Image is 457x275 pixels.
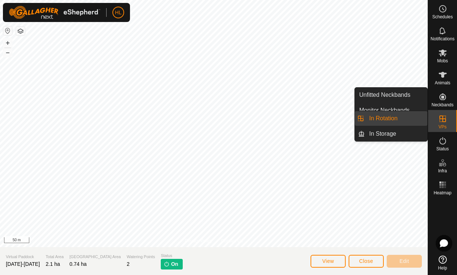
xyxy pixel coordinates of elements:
button: Close [349,255,384,268]
a: Monitor Neckbands [355,103,427,118]
span: [GEOGRAPHIC_DATA] Area [70,254,121,260]
span: Animals [435,81,450,85]
span: On [171,260,178,268]
a: Privacy Policy [185,238,212,244]
button: – [3,48,12,57]
span: Virtual Paddock [6,254,40,260]
li: In Storage [355,126,427,141]
button: Reset Map [3,26,12,35]
span: Monitor Neckbands [359,106,410,115]
span: Watering Points [127,254,155,260]
span: Help [438,266,447,270]
span: Schedules [432,15,453,19]
button: Edit [387,255,422,268]
img: turn-on [164,261,170,267]
span: HL [115,9,122,16]
span: Notifications [431,37,454,41]
span: Mobs [437,59,448,63]
span: 2 [127,261,130,267]
span: Close [359,258,373,264]
span: Heatmap [434,191,452,195]
a: Unfitted Neckbands [355,88,427,102]
a: In Rotation [365,111,427,126]
button: Map Layers [16,27,25,36]
li: In Rotation [355,111,427,126]
span: Neckbands [431,103,453,107]
span: Status [161,253,182,259]
a: Contact Us [221,238,243,244]
span: [DATE]-[DATE] [6,261,40,267]
span: Edit [400,258,409,264]
span: 2.1 ha [46,261,60,267]
span: Infra [438,169,447,173]
img: Gallagher Logo [9,6,100,19]
span: VPs [438,125,446,129]
span: View [322,258,334,264]
button: + [3,38,12,47]
a: In Storage [365,126,427,141]
span: In Rotation [369,114,397,123]
a: Help [428,253,457,273]
span: Unfitted Neckbands [359,91,410,99]
span: Total Area [46,254,64,260]
span: In Storage [369,129,396,138]
span: 0.74 ha [70,261,87,267]
button: View [311,255,346,268]
span: Status [436,147,449,151]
